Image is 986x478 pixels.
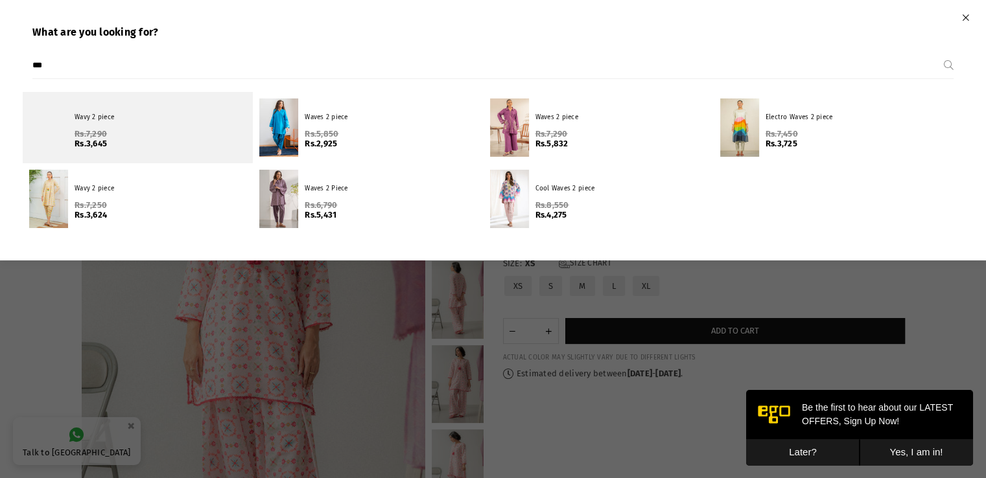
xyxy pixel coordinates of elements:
span: Rs.4,275 [535,210,567,220]
p: Waves 2 Piece [305,184,476,194]
a: Wavy 2 piece Rs.7,290 Rs.3,645 [23,92,253,163]
button: Yes, I am in! [113,49,227,76]
span: Rs.3,624 [75,210,107,220]
b: What are you looking for? [32,26,159,38]
span: Rs.7,250 [75,200,107,210]
span: Rs.2,925 [305,139,337,148]
p: Wavy 2 piece [75,184,246,194]
a: Waves 2 piece Rs.5,850 Rs.2,925 [253,92,483,163]
p: Electro Waves 2 piece [766,113,937,122]
button: Close [958,6,973,28]
span: Rs.7,450 [766,129,798,139]
a: Cool Waves 2 piece Rs.8,550 Rs.4,275 [484,163,714,234]
p: Cool Waves 2 piece [535,184,707,194]
span: Rs.3,645 [75,139,107,148]
a: Wavy 2 piece Rs.7,250 Rs.3,624 [23,163,253,234]
a: Waves 2 Piece Rs.6,790 Rs.5,431 [253,163,483,234]
p: Waves 2 piece [535,113,707,122]
a: Electro Waves 2 piece Rs.7,450 Rs.3,725 [714,92,944,163]
span: Rs.3,725 [766,139,797,148]
span: Rs.6,790 [305,200,337,210]
span: Rs.8,550 [535,200,569,210]
p: Waves 2 piece [305,113,476,122]
span: Rs.7,290 [75,129,107,139]
a: Waves 2 piece Rs.7,290 Rs.5,832 [484,92,714,163]
span: Rs.7,290 [535,129,568,139]
span: Rs.5,832 [535,139,569,148]
p: Wavy 2 piece [75,113,246,122]
iframe: webpush-onsite [746,390,973,465]
span: Rs.5,431 [305,210,336,220]
span: Rs.5,850 [305,129,338,139]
